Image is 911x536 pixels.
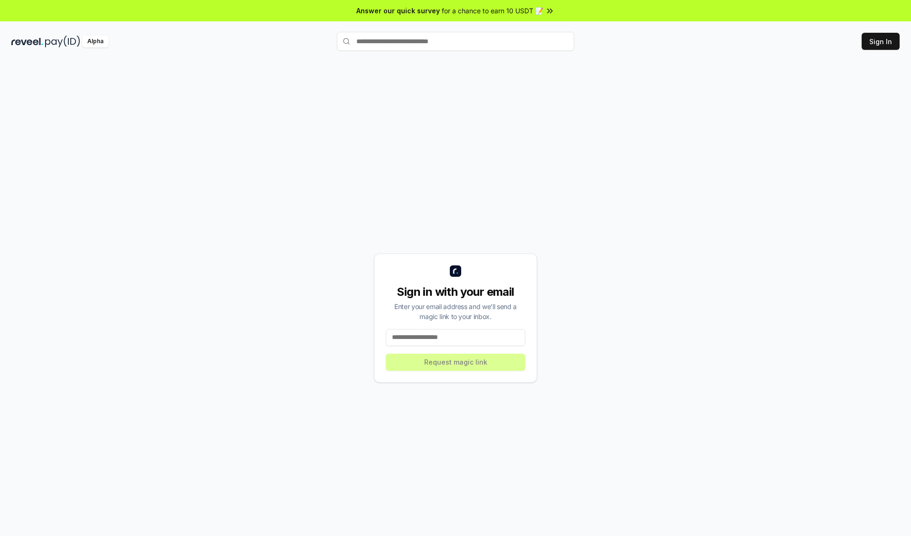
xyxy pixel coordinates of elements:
div: Alpha [82,36,109,47]
button: Sign In [862,33,900,50]
div: Sign in with your email [386,284,525,300]
img: pay_id [45,36,80,47]
img: logo_small [450,265,461,277]
img: reveel_dark [11,36,43,47]
span: Answer our quick survey [356,6,440,16]
div: Enter your email address and we’ll send a magic link to your inbox. [386,301,525,321]
span: for a chance to earn 10 USDT 📝 [442,6,543,16]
